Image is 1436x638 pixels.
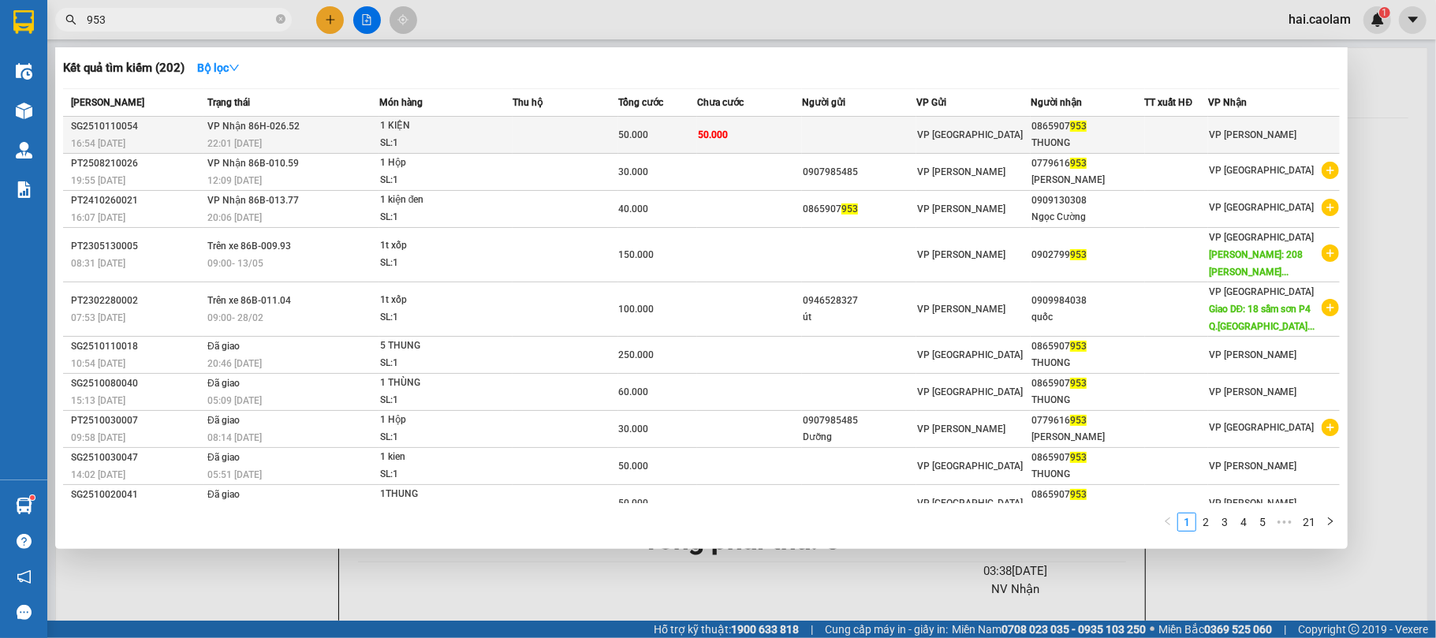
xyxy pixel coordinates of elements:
[207,395,262,406] span: 05:09 [DATE]
[71,293,203,309] div: PT2302280002
[1031,135,1144,151] div: THUONG
[1272,513,1297,532] span: •••
[207,415,240,426] span: Đã giao
[1031,172,1144,188] div: [PERSON_NAME]
[13,10,34,34] img: logo-vxr
[1322,419,1339,436] span: plus-circle
[207,212,262,223] span: 20:06 [DATE]
[207,175,262,186] span: 12:09 [DATE]
[71,238,203,255] div: PT2305130005
[1178,513,1195,531] a: 1
[16,181,32,198] img: solution-icon
[619,304,655,315] span: 100.000
[1209,304,1315,332] span: Giao DĐ: 18 sầm sơn P4 Q.[GEOGRAPHIC_DATA]...
[1298,513,1320,531] a: 21
[1158,513,1177,532] li: Previous Page
[1209,286,1315,297] span: VP [GEOGRAPHIC_DATA]
[276,14,285,24] span: close-circle
[17,534,32,549] span: question-circle
[71,118,203,135] div: SG2510110054
[619,498,649,509] span: 50.000
[16,498,32,514] img: warehouse-icon
[16,63,32,80] img: warehouse-icon
[380,355,498,372] div: SL: 1
[1322,299,1339,316] span: plus-circle
[917,349,1023,360] span: VP [GEOGRAPHIC_DATA]
[207,97,250,108] span: Trạng thái
[71,487,203,503] div: SG2510020041
[87,11,273,28] input: Tìm tên, số ĐT hoặc mã đơn
[207,195,299,206] span: VP Nhận 86B-013.77
[513,97,543,108] span: Thu hộ
[16,142,32,159] img: warehouse-icon
[1272,513,1297,532] li: Next 5 Pages
[698,129,728,140] span: 50.000
[803,429,916,446] div: Dưỡng
[917,249,1005,260] span: VP [PERSON_NAME]
[380,392,498,409] div: SL: 1
[63,60,185,76] h3: Kết quả tìm kiếm ( 202 )
[1031,209,1144,226] div: Ngọc Cường
[380,209,498,226] div: SL: 1
[71,312,125,323] span: 07:53 [DATE]
[619,249,655,260] span: 150.000
[380,118,498,135] div: 1 KIỆN
[1070,249,1087,260] span: 953
[1031,155,1144,172] div: 0779616
[1031,375,1144,392] div: 0865907
[207,469,262,480] span: 05:51 [DATE]
[803,293,916,309] div: 0946528327
[917,423,1005,435] span: VP [PERSON_NAME]
[380,192,498,209] div: 1 kiện đen
[380,338,498,355] div: 5 THUNG
[619,386,649,397] span: 60.000
[917,386,1023,397] span: VP [GEOGRAPHIC_DATA]
[1177,513,1196,532] li: 1
[1209,386,1297,397] span: VP [PERSON_NAME]
[207,312,263,323] span: 09:00 - 28/02
[380,155,498,172] div: 1 Hộp
[71,175,125,186] span: 19:55 [DATE]
[380,375,498,392] div: 1 THÙNG
[197,62,240,74] strong: Bộ lọc
[1031,97,1082,108] span: Người nhận
[380,292,498,309] div: 1t xốp
[1031,118,1144,135] div: 0865907
[841,203,858,215] span: 953
[618,97,663,108] span: Tổng cước
[207,295,291,306] span: Trên xe 86B-011.04
[1321,513,1340,532] button: right
[207,138,262,149] span: 22:01 [DATE]
[71,395,125,406] span: 15:13 [DATE]
[207,258,263,269] span: 09:00 - 13/05
[207,241,291,252] span: Trên xe 86B-009.93
[1031,429,1144,446] div: [PERSON_NAME]
[697,97,744,108] span: Chưa cước
[1209,249,1304,278] span: [PERSON_NAME]: 208 [PERSON_NAME]...
[1031,450,1144,466] div: 0865907
[71,138,125,149] span: 16:54 [DATE]
[1321,513,1340,532] li: Next Page
[380,486,498,503] div: 1THUNG
[71,192,203,209] div: PT2410260021
[1322,199,1339,216] span: plus-circle
[803,201,916,218] div: 0865907
[619,166,649,177] span: 30.000
[1216,513,1233,531] a: 3
[917,304,1005,315] span: VP [PERSON_NAME]
[1235,513,1252,531] a: 4
[1208,97,1247,108] span: VP Nhận
[380,449,498,466] div: 1 kien
[1070,452,1087,463] span: 953
[1031,487,1144,503] div: 0865907
[71,338,203,355] div: SG2510110018
[1209,129,1297,140] span: VP [PERSON_NAME]
[1196,513,1215,532] li: 2
[380,237,498,255] div: 1t xốp
[1322,244,1339,262] span: plus-circle
[1031,293,1144,309] div: 0909984038
[380,466,498,483] div: SL: 1
[1326,517,1335,526] span: right
[1209,498,1297,509] span: VP [PERSON_NAME]
[380,172,498,189] div: SL: 1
